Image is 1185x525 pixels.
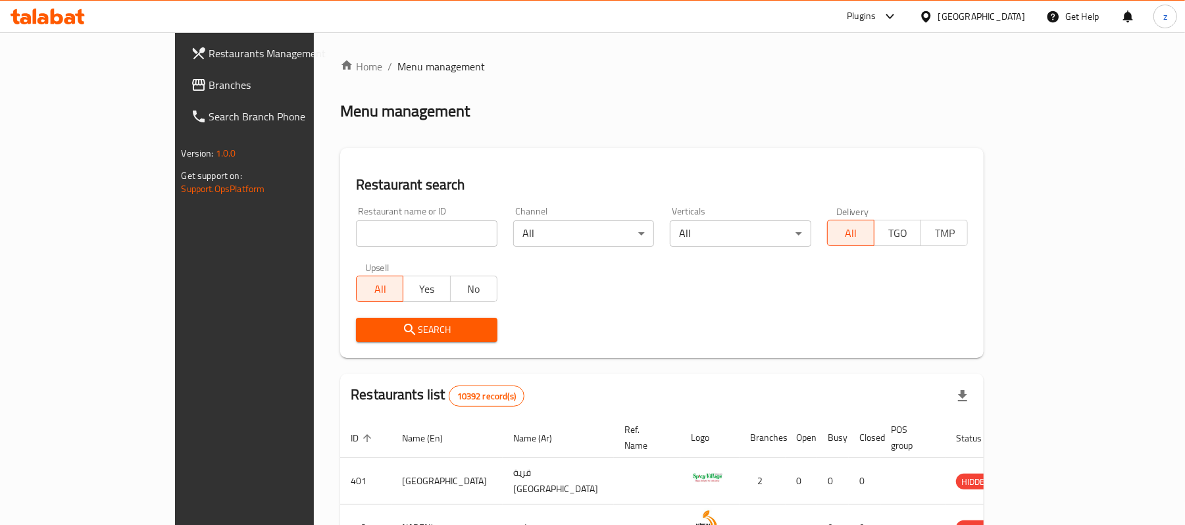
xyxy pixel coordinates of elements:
[836,207,869,216] label: Delivery
[182,180,265,197] a: Support.OpsPlatform
[391,458,503,505] td: [GEOGRAPHIC_DATA]
[366,322,487,338] span: Search
[926,224,963,243] span: TMP
[833,224,869,243] span: All
[624,422,665,453] span: Ref. Name
[356,220,497,247] input: Search for restaurant name or ID..
[786,458,817,505] td: 0
[817,458,849,505] td: 0
[920,220,968,246] button: TMP
[691,462,724,495] img: Spicy Village
[450,276,497,302] button: No
[180,37,373,69] a: Restaurants Management
[874,220,921,246] button: TGO
[740,458,786,505] td: 2
[182,167,242,184] span: Get support on:
[680,418,740,458] th: Logo
[513,220,655,247] div: All
[356,318,497,342] button: Search
[351,430,376,446] span: ID
[503,458,614,505] td: قرية [GEOGRAPHIC_DATA]
[356,175,968,195] h2: Restaurant search
[209,77,363,93] span: Branches
[397,59,485,74] span: Menu management
[340,59,984,74] nav: breadcrumb
[827,220,874,246] button: All
[209,45,363,61] span: Restaurants Management
[402,430,460,446] span: Name (En)
[362,280,398,299] span: All
[849,418,880,458] th: Closed
[409,280,445,299] span: Yes
[356,276,403,302] button: All
[403,276,450,302] button: Yes
[209,109,363,124] span: Search Branch Phone
[740,418,786,458] th: Branches
[956,474,996,489] div: HIDDEN
[880,224,916,243] span: TGO
[786,418,817,458] th: Open
[938,9,1025,24] div: [GEOGRAPHIC_DATA]
[956,430,999,446] span: Status
[340,101,470,122] h2: Menu management
[365,262,390,272] label: Upsell
[847,9,876,24] div: Plugins
[849,458,880,505] td: 0
[513,430,569,446] span: Name (Ar)
[1163,9,1167,24] span: z
[947,380,978,412] div: Export file
[670,220,811,247] div: All
[182,145,214,162] span: Version:
[456,280,492,299] span: No
[449,386,524,407] div: Total records count
[449,390,524,403] span: 10392 record(s)
[180,101,373,132] a: Search Branch Phone
[351,385,524,407] h2: Restaurants list
[388,59,392,74] li: /
[216,145,236,162] span: 1.0.0
[180,69,373,101] a: Branches
[817,418,849,458] th: Busy
[891,422,930,453] span: POS group
[956,474,996,489] span: HIDDEN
